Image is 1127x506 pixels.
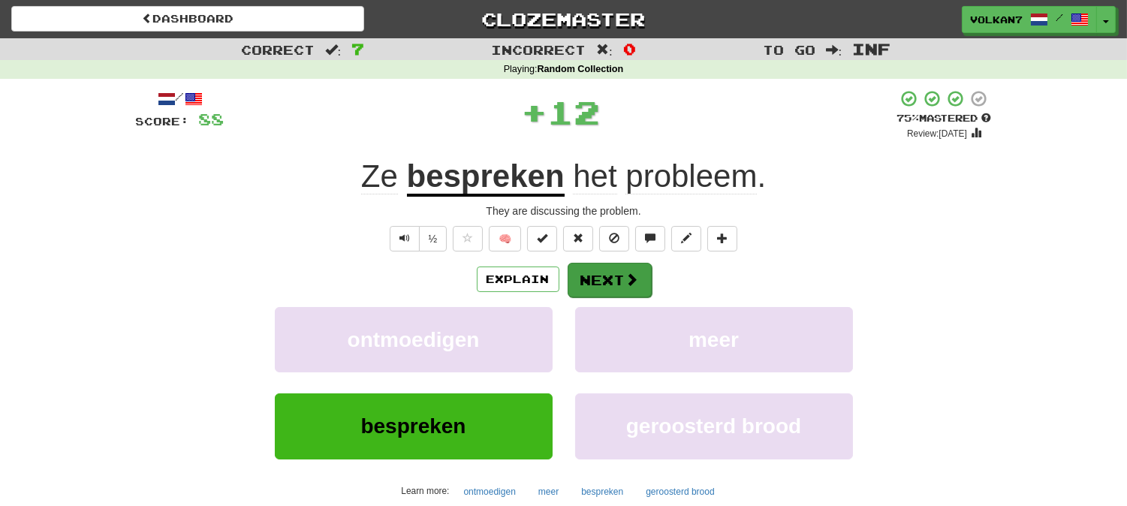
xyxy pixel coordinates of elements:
[852,40,890,58] span: Inf
[275,307,553,372] button: ontmoedigen
[455,480,523,503] button: ontmoedigen
[387,6,740,32] a: Clozemaster
[826,44,842,56] span: :
[325,44,342,56] span: :
[599,226,629,251] button: Ignore sentence (alt+i)
[565,158,767,194] span: .
[970,13,1023,26] span: volkan7
[419,226,447,251] button: ½
[453,226,483,251] button: Favorite sentence (alt+f)
[907,128,967,139] small: Review: [DATE]
[897,112,992,125] div: Mastered
[625,158,757,194] span: probleem
[11,6,364,32] a: Dashboard
[563,226,593,251] button: Reset to 0% Mastered (alt+r)
[527,226,557,251] button: Set this sentence to 100% Mastered (alt+m)
[530,480,567,503] button: meer
[568,263,652,297] button: Next
[387,226,447,251] div: Text-to-speech controls
[1056,12,1063,23] span: /
[897,112,920,124] span: 75 %
[637,480,722,503] button: geroosterd brood
[401,486,449,496] small: Learn more:
[962,6,1097,33] a: volkan7 /
[623,40,636,58] span: 0
[575,307,853,372] button: meer
[136,115,190,128] span: Score:
[763,42,815,57] span: To go
[689,328,739,351] span: meer
[390,226,420,251] button: Play sentence audio (ctl+space)
[136,203,992,218] div: They are discussing the problem.
[521,89,547,134] span: +
[538,64,624,74] strong: Random Collection
[626,414,801,438] span: geroosterd brood
[596,44,613,56] span: :
[489,226,521,251] button: 🧠
[491,42,586,57] span: Incorrect
[361,158,398,194] span: Ze
[348,328,480,351] span: ontmoedigen
[635,226,665,251] button: Discuss sentence (alt+u)
[547,93,600,131] span: 12
[671,226,701,251] button: Edit sentence (alt+d)
[573,480,631,503] button: bespreken
[407,158,565,197] u: bespreken
[477,267,559,292] button: Explain
[275,393,553,459] button: bespreken
[351,40,364,58] span: 7
[707,226,737,251] button: Add to collection (alt+a)
[136,89,224,108] div: /
[199,110,224,128] span: 88
[575,393,853,459] button: geroosterd brood
[573,158,616,194] span: het
[360,414,466,438] span: bespreken
[241,42,315,57] span: Correct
